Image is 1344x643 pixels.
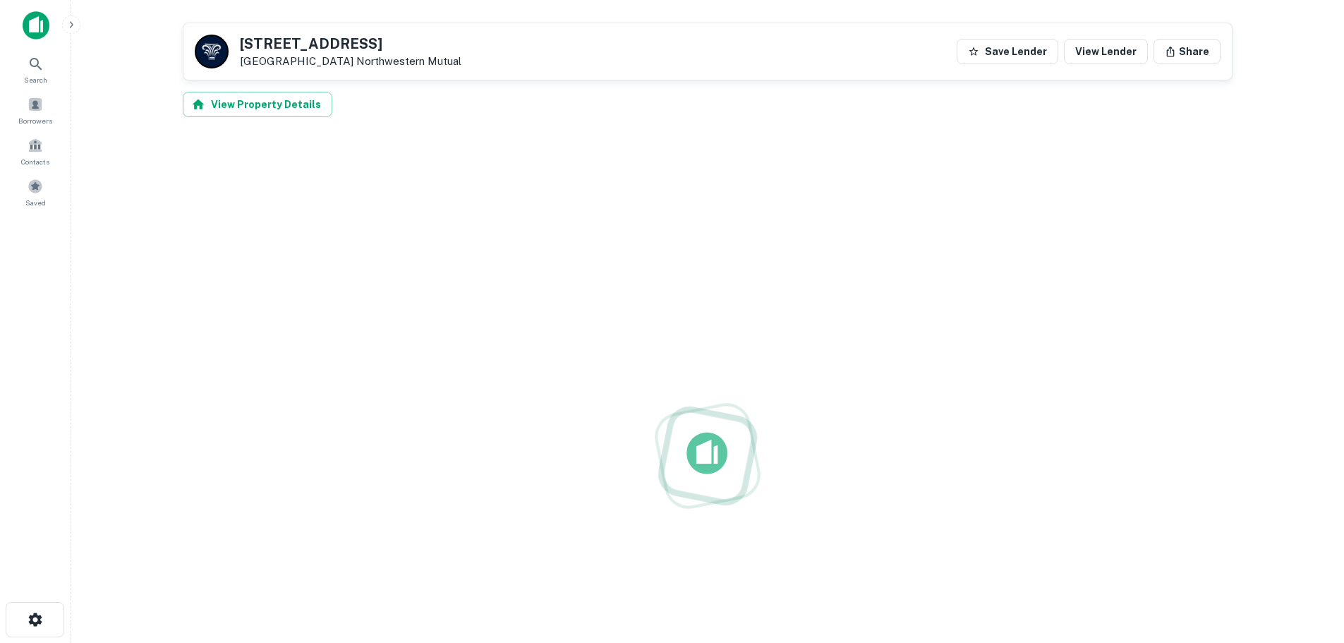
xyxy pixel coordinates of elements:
span: Search [24,74,47,85]
iframe: Chat Widget [1273,530,1344,598]
span: Contacts [21,156,49,167]
img: capitalize-icon.png [23,11,49,40]
span: Borrowers [18,115,52,126]
a: Contacts [4,132,66,170]
p: [GEOGRAPHIC_DATA] [240,55,461,68]
a: View Lender [1064,39,1148,64]
a: Saved [4,173,66,211]
button: View Property Details [183,92,332,117]
a: Borrowers [4,91,66,129]
a: Northwestern Mutual [356,55,461,67]
a: Search [4,50,66,88]
button: Share [1154,39,1221,64]
button: Save Lender [957,39,1058,64]
h5: [STREET_ADDRESS] [240,37,461,51]
span: Saved [25,197,46,208]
